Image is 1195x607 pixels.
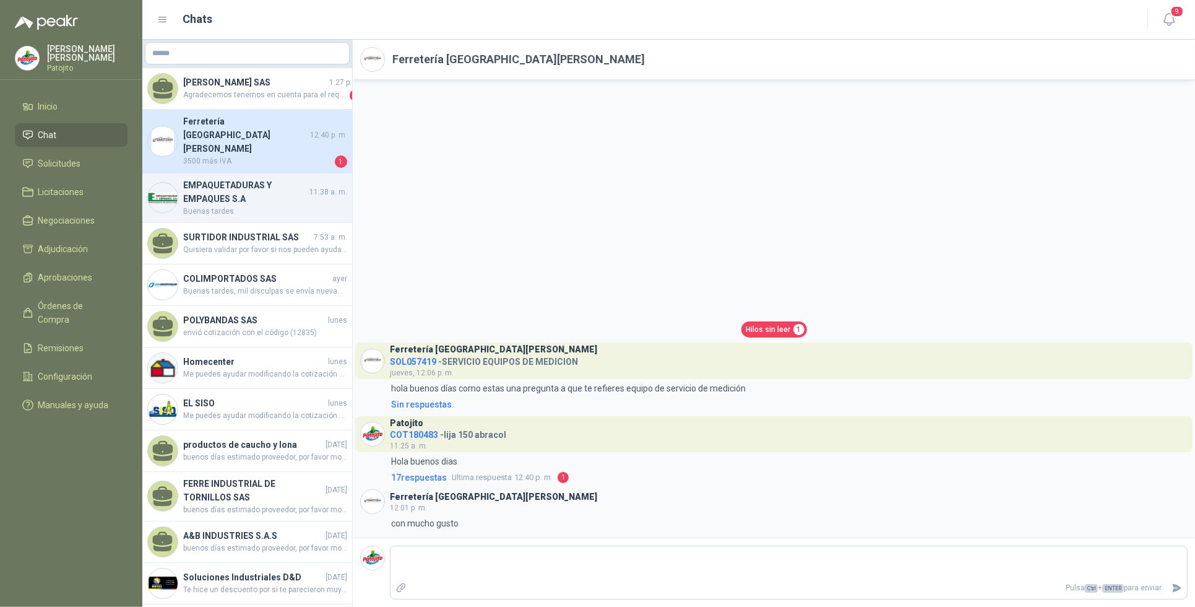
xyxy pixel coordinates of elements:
[15,365,127,388] a: Configuración
[38,157,81,170] span: Solicitudes
[183,529,323,543] h4: A&B INDUSTRIES S.A.S
[38,128,57,142] span: Chat
[361,48,384,71] img: Company Logo
[741,321,807,338] a: Hilos sin leer1
[746,324,791,336] span: Hilos sin leer
[15,336,127,360] a: Remisiones
[142,563,352,605] a: Company LogoSoluciones Industriales D&D[DATE]Te hice un descuento por si te parecieron muy caras,...
[38,398,109,412] span: Manuales y ayuda
[183,327,347,339] span: envió cotización con el código (12835)
[390,420,423,427] h3: Patojito
[183,244,347,256] span: Quisiera validar por favor si nos pueden ayudar con esta compra
[148,395,178,424] img: Company Logo
[38,214,95,227] span: Negociaciones
[793,324,805,335] span: 1
[391,382,746,395] p: hola buenos días como estas una pregunta a que te refieres equipo de servicio de medición
[142,472,352,522] a: FERRE INDUSTRIAL DE TORNILLOS SAS[DATE]buenos días estimado proveedor, por favor modificar la cot...
[391,455,457,468] p: Hola buenos dias
[142,68,352,110] a: [PERSON_NAME] SAS1:27 p. m.Agradecemos tenernos en cuenta para el requerimiento, solo distribuimo...
[142,430,352,472] a: productos de caucho y lona[DATE]buenos días estimado proveedor, por favor modificar la cotización...
[142,347,352,389] a: Company LogoHomecenterlunesMe puedes ayudar modificando la cotización por favor
[183,477,323,504] h4: FERRE INDUSTRIAL DE TORNILLOS SAS
[47,64,127,72] p: Patojito
[183,206,347,217] span: Buenas tardes
[326,530,347,542] span: [DATE]
[183,313,326,327] h4: POLYBANDAS SAS
[142,264,352,306] a: Company LogoCOLIMPORTADOS SASayerBuenas tardes, mil disculpas se envía nuevamente la cotización d...
[15,152,127,175] a: Solicitudes
[390,427,506,439] h4: - lija 150 abracol
[389,471,1188,484] a: 17respuestasUltima respuesta12:40 p. m.1
[390,494,597,500] h3: Ferretería [GEOGRAPHIC_DATA][PERSON_NAME]
[452,471,512,484] span: Ultima respuesta
[1102,584,1124,593] span: ENTER
[15,15,78,30] img: Logo peakr
[328,356,347,368] span: lunes
[314,232,347,243] span: 7:53 a. m.
[142,522,352,563] a: A&B INDUSTRIES S.A.S[DATE]buenos días estimado proveedor, por favor modificar la cotización. ya q...
[38,341,84,355] span: Remisiones
[183,369,347,380] span: Me puedes ayudar modificando la cotización por favor
[390,504,427,512] span: 12:01 p. m.
[38,185,84,199] span: Licitaciones
[326,484,347,496] span: [DATE]
[391,398,452,411] div: Sin respuestas
[38,100,58,113] span: Inicio
[183,355,326,369] h4: Homecenter
[329,77,362,89] span: 1:27 p. m.
[38,370,93,383] span: Configuración
[183,89,347,102] span: Agradecemos tenernos en cuenta para el requerimiento, solo distribuimos Balanzas analíticas espec...
[15,266,127,289] a: Aprobaciones
[183,286,347,297] span: Buenas tardes, mil disculpas se envía nuevamente la cotización de la manguera y se envía las imág...
[15,95,127,118] a: Inicio
[148,270,178,300] img: Company Logo
[392,51,645,68] h2: Ferretería [GEOGRAPHIC_DATA][PERSON_NAME]
[183,11,213,28] h1: Chats
[47,45,127,62] p: [PERSON_NAME] [PERSON_NAME]
[361,490,384,513] img: Company Logo
[142,110,352,173] a: Company LogoFerretería [GEOGRAPHIC_DATA][PERSON_NAME]12:40 p. m.3500 más IVA1
[361,546,384,570] img: Company Logo
[1170,6,1184,17] span: 9
[1158,9,1180,31] button: 9
[142,173,352,223] a: Company LogoEMPAQUETADURAS Y EMPAQUES S.A11:38 a. m.Buenas tardes
[183,272,330,286] h4: COLIMPORTADOS SAS
[390,430,438,440] span: COT180483
[148,126,178,156] img: Company Logo
[1085,584,1098,593] span: Ctrl
[1167,577,1187,599] button: Enviar
[558,472,569,483] span: 1
[390,442,428,450] span: 11:25 a. m.
[38,271,93,284] span: Aprobaciones
[142,306,352,347] a: POLYBANDAS SASlunesenvió cotización con el código (12835)
[332,273,347,285] span: ayer
[183,570,323,584] h4: Soluciones Industriales D&D
[361,349,384,373] img: Company Logo
[15,393,127,417] a: Manuales y ayuda
[15,123,127,147] a: Chat
[309,186,347,198] span: 11:38 a. m.
[328,315,347,326] span: lunes
[183,115,308,155] h4: Ferretería [GEOGRAPHIC_DATA][PERSON_NAME]
[328,398,347,409] span: lunes
[452,471,553,484] span: 12:40 p. m.
[390,346,597,353] h3: Ferretería [GEOGRAPHIC_DATA][PERSON_NAME]
[142,389,352,430] a: Company LogoEL SISOlunesMe puedes ayudar modificando la cotización por favor
[183,504,347,516] span: buenos días estimado proveedor, por favor modificar la cotización. ya que necesitamos que la mang...
[183,155,332,168] span: 3500 más IVA
[38,242,88,256] span: Adjudicación
[183,396,326,410] h4: EL SISO
[142,223,352,264] a: SURTIDOR INDUSTRIAL SAS7:53 a. m.Quisiera validar por favor si nos pueden ayudar con esta compra
[412,577,1167,599] p: Pulsa + para enviar
[335,155,347,168] span: 1
[389,398,1188,411] a: Sin respuestas
[183,438,323,452] h4: productos de caucho y lona
[183,543,347,554] span: buenos días estimado proveedor, por favor modificar la cotización. ya que necesitamos que la mang...
[15,294,127,331] a: Órdenes de Compra
[391,471,447,484] span: 17 respuesta s
[390,369,454,377] span: jueves, 12:06 p. m.
[38,299,116,326] span: Órdenes de Compra
[326,439,347,451] span: [DATE]
[390,577,412,599] label: Adjuntar archivos
[148,183,178,212] img: Company Logo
